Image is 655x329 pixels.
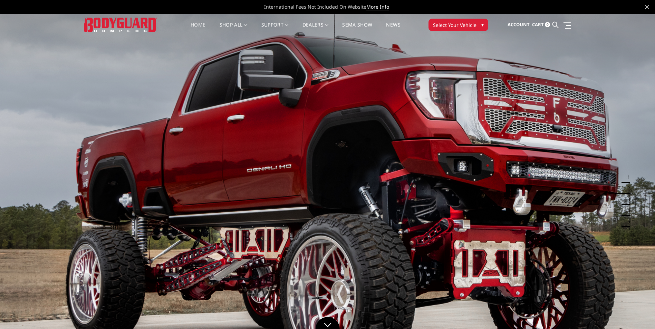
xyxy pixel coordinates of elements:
[623,194,630,205] button: 3 of 5
[508,16,530,34] a: Account
[261,22,289,36] a: Support
[342,22,372,36] a: SEMA Show
[481,21,484,28] span: ▾
[220,22,248,36] a: shop all
[191,22,205,36] a: Home
[366,3,389,10] a: More Info
[532,16,550,34] a: Cart 0
[623,183,630,194] button: 2 of 5
[623,216,630,227] button: 5 of 5
[302,22,329,36] a: Dealers
[623,205,630,216] button: 4 of 5
[433,21,476,29] span: Select Your Vehicle
[620,296,655,329] iframe: Chat Widget
[428,19,488,31] button: Select Your Vehicle
[532,21,544,28] span: Cart
[84,18,157,32] img: BODYGUARD BUMPERS
[545,22,550,27] span: 0
[508,21,530,28] span: Account
[386,22,400,36] a: News
[623,172,630,183] button: 1 of 5
[316,317,340,329] a: Click to Down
